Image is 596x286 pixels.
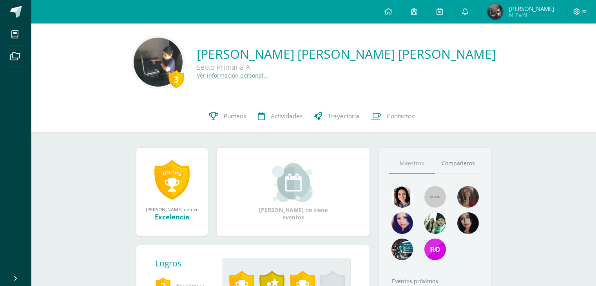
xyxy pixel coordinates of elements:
img: 5093ee1974b40778532a1fa70a71658a.png [134,38,183,87]
div: [PERSON_NAME] obtuvo [144,206,200,212]
div: 3 [168,70,184,88]
span: Trayectoria [328,112,359,120]
img: 78da2ad9647f3cb3810cc269162ce663.png [487,4,503,20]
img: 37fe3ee38833a6adb74bf76fd42a3bf6.png [457,186,479,208]
img: 55x55 [424,186,446,208]
span: Punteos [224,112,246,120]
a: Maestros [389,154,435,174]
span: Mi Perfil [509,12,554,18]
img: 792aef120f26b6e903bc965793d10b3c.png [424,212,446,234]
div: Eventos próximos [389,277,481,285]
img: ad870897404aacb409c39775d7fcff72.png [391,212,413,234]
div: Excelencia [144,212,200,221]
img: e9c8ee63d948accc6783747252b4c3df.png [391,186,413,208]
div: Logros [155,258,216,269]
a: [PERSON_NAME] [PERSON_NAME] [PERSON_NAME] [197,45,496,62]
span: [PERSON_NAME] [509,5,554,13]
img: 6719bbf75b935729a37398d1bd0b0711.png [424,239,446,260]
div: [PERSON_NAME] no tiene eventos [254,163,333,221]
img: event_small.png [272,163,315,202]
a: Punteos [203,101,252,132]
a: Actividades [252,101,308,132]
img: ef6349cd9309fb31c1afbf38cf026886.png [457,212,479,234]
a: Contactos [365,101,420,132]
span: Actividades [271,112,303,120]
img: 855e41caca19997153bb2d8696b63df4.png [391,239,413,260]
a: Compañeros [435,154,481,174]
div: Sexto Primaria A [197,62,432,72]
span: Contactos [387,112,414,120]
a: Trayectoria [308,101,365,132]
a: Ver información personal... [197,72,268,79]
